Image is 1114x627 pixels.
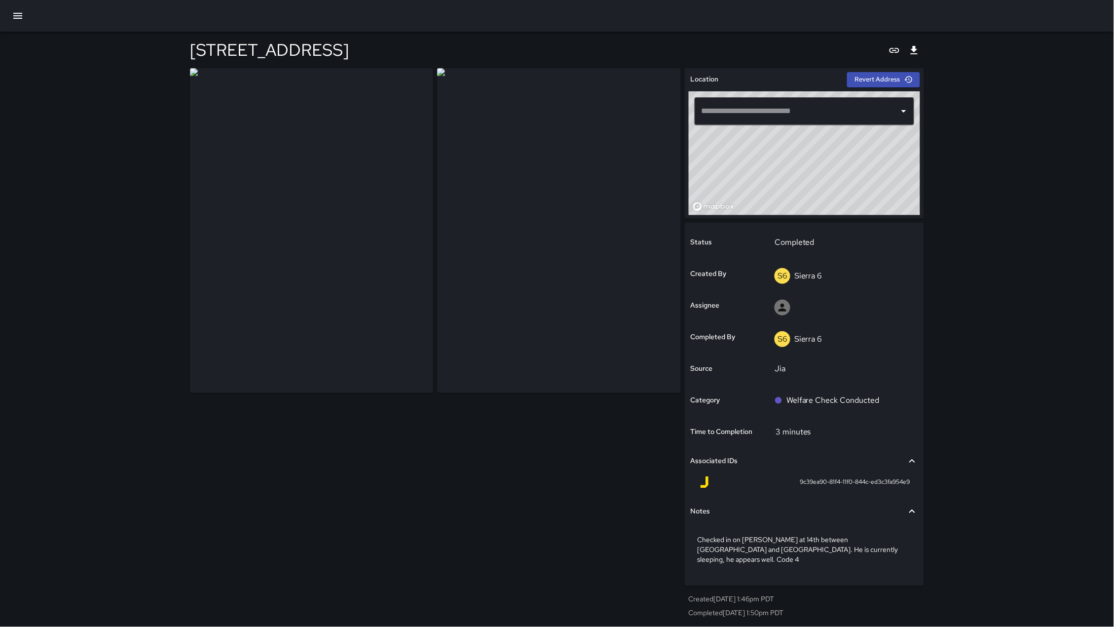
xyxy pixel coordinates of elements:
[691,332,736,343] h6: Completed By
[794,271,822,281] p: Sierra 6
[437,68,680,393] img: request_images%2F1ba627d0-81f5-11f0-844c-ed3c3fa954e9
[689,594,920,604] p: Created [DATE] 1:46pm PDT
[847,72,920,87] button: Revert Address
[778,333,787,345] p: S6
[691,450,918,472] div: Associated IDs
[691,74,719,85] h6: Location
[691,363,713,374] h6: Source
[794,334,822,344] p: Sierra 6
[691,500,918,523] div: Notes
[691,300,720,311] h6: Assignee
[691,269,727,279] h6: Created By
[691,237,712,248] h6: Status
[691,506,710,517] h6: Notes
[800,477,910,487] span: 9c39ea90-81f4-11f0-844c-ed3c3fa954e9
[786,394,880,406] p: Welfare Check Conducted
[775,236,911,248] p: Completed
[897,104,911,118] button: Open
[689,608,920,618] p: Completed [DATE] 1:50pm PDT
[776,427,811,437] p: 3 minutes
[190,68,433,393] img: request_images%2F1ad4a700-81f5-11f0-844c-ed3c3fa954e9
[190,39,349,60] h4: [STREET_ADDRESS]
[775,363,911,375] p: Jia
[691,456,738,467] h6: Associated IDs
[698,535,911,564] p: Checked in on [PERSON_NAME] at 14th between [GEOGRAPHIC_DATA] and [GEOGRAPHIC_DATA]. He is curren...
[691,427,753,437] h6: Time to Completion
[885,40,904,60] button: Copy link
[778,270,787,282] p: S6
[904,40,924,60] button: Export
[691,395,720,406] h6: Category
